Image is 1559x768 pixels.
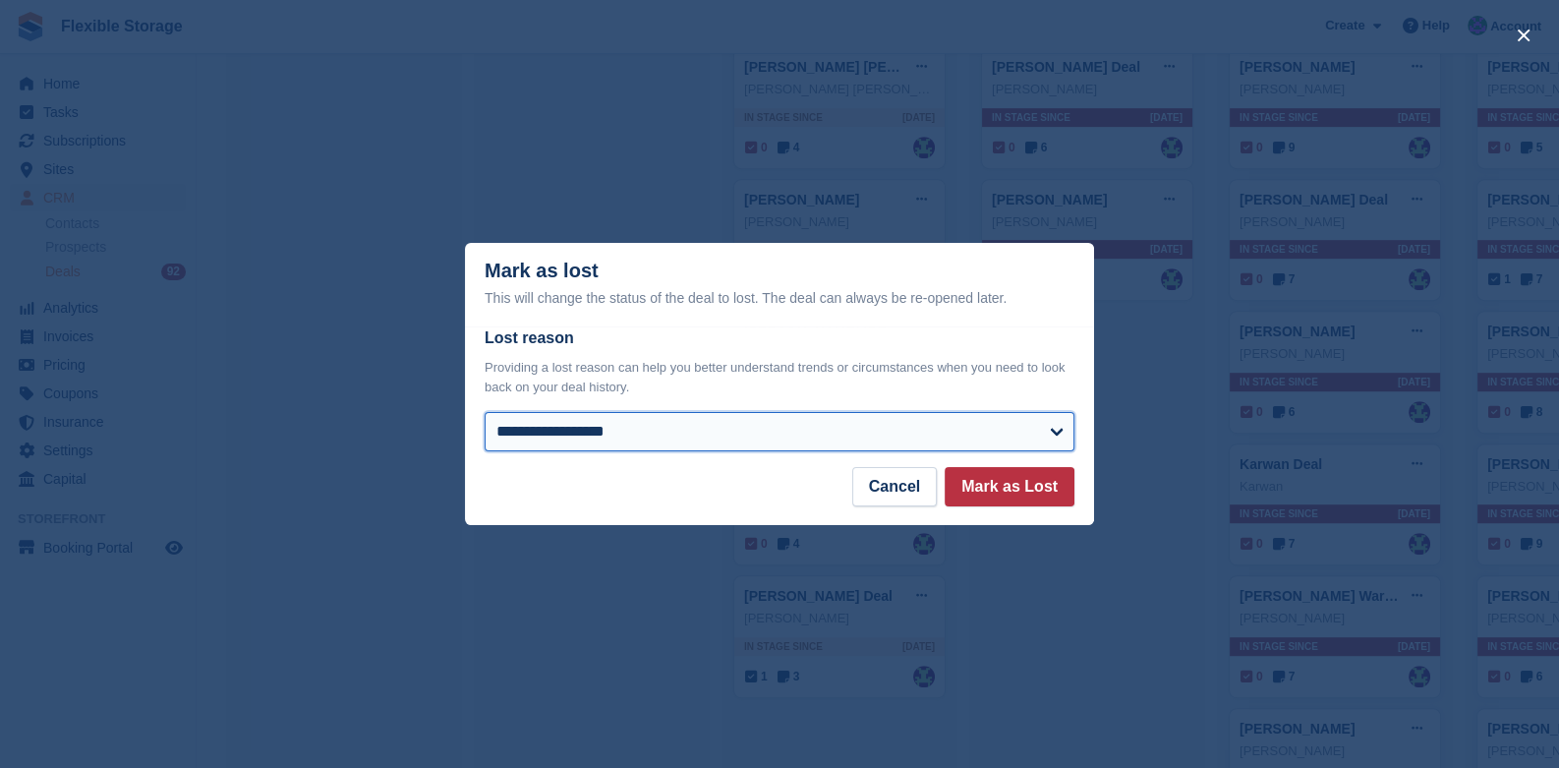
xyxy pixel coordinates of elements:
[852,467,937,506] button: Cancel
[945,467,1074,506] button: Mark as Lost
[485,286,1074,310] div: This will change the status of the deal to lost. The deal can always be re-opened later.
[485,326,1074,350] label: Lost reason
[485,358,1074,396] p: Providing a lost reason can help you better understand trends or circumstances when you need to l...
[485,260,1074,310] div: Mark as lost
[1508,20,1539,51] button: close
